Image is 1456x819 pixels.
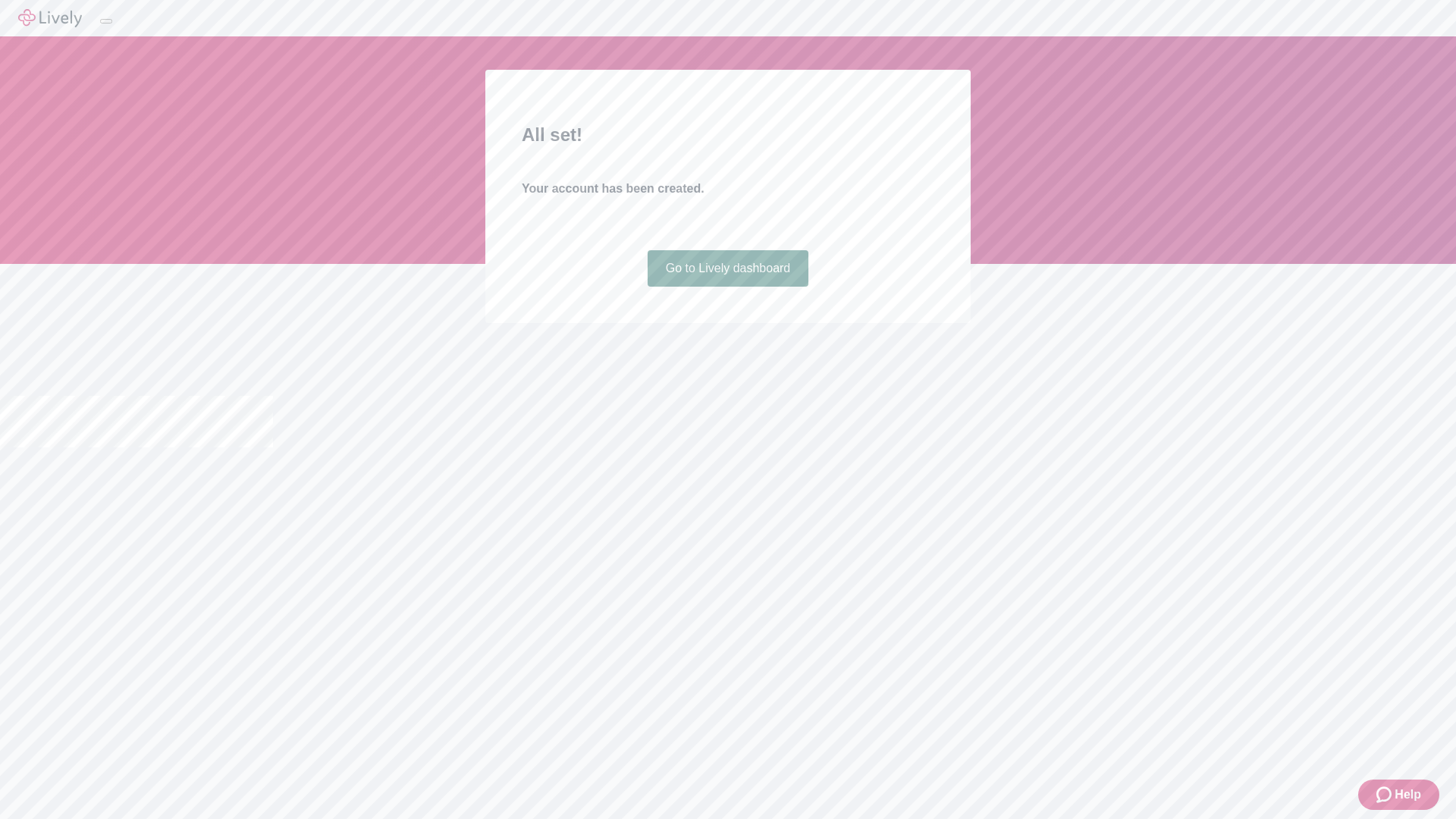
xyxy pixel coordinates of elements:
[1395,786,1421,804] span: Help
[522,180,934,198] h4: Your account has been created.
[1376,786,1395,804] svg: Zendesk support icon
[100,19,112,24] button: Log out
[648,250,809,287] a: Go to Lively dashboard
[522,121,934,149] h2: All set!
[18,9,82,27] img: Lively
[1358,780,1439,810] button: Zendesk support iconHelp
